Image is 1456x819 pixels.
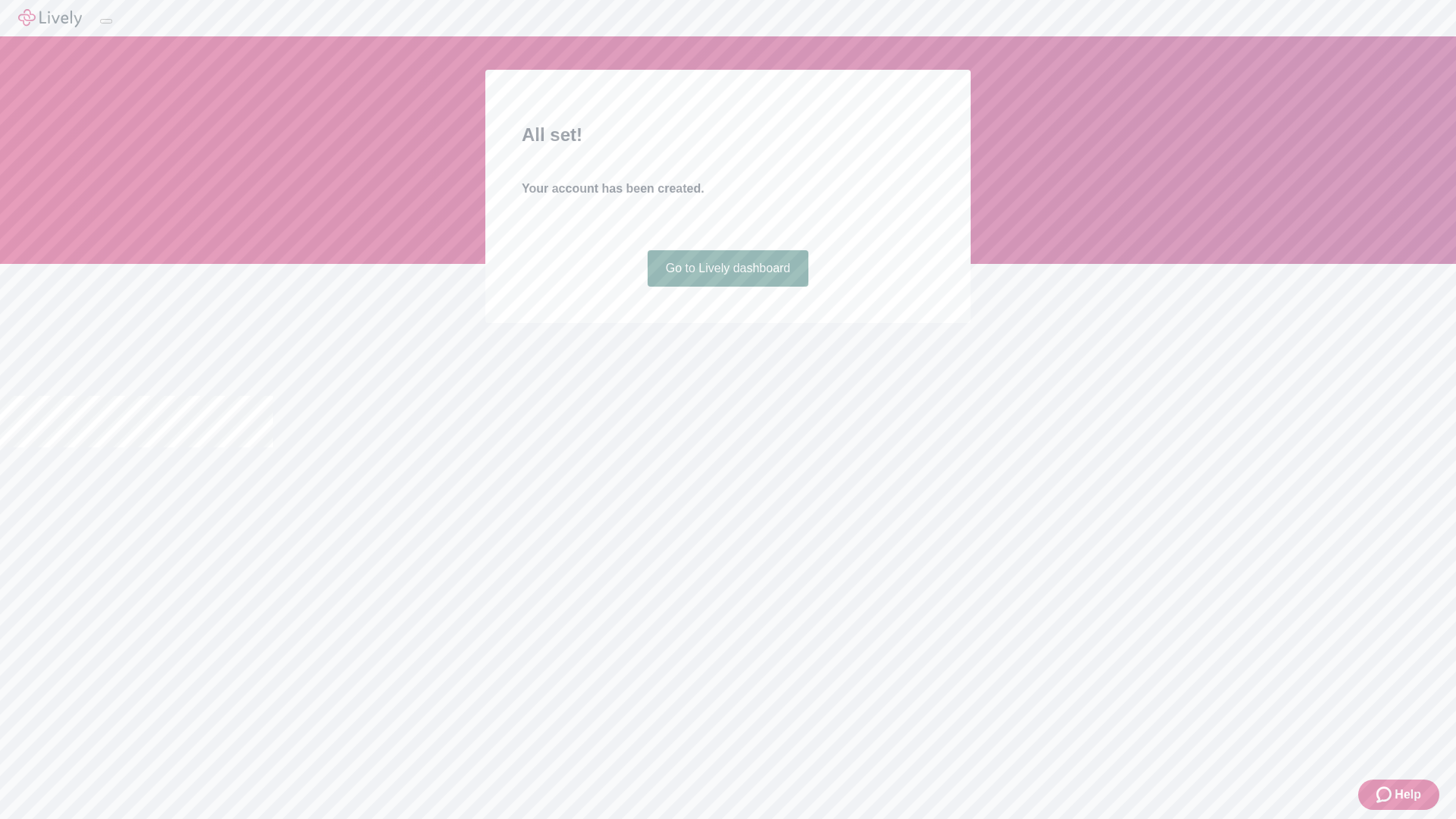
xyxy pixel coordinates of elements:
[522,121,934,149] h2: All set!
[648,250,809,287] a: Go to Lively dashboard
[100,19,112,24] button: Log out
[1395,786,1421,804] span: Help
[522,180,934,198] h4: Your account has been created.
[1358,780,1439,810] button: Zendesk support iconHelp
[18,9,82,27] img: Lively
[1376,786,1395,804] svg: Zendesk support icon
